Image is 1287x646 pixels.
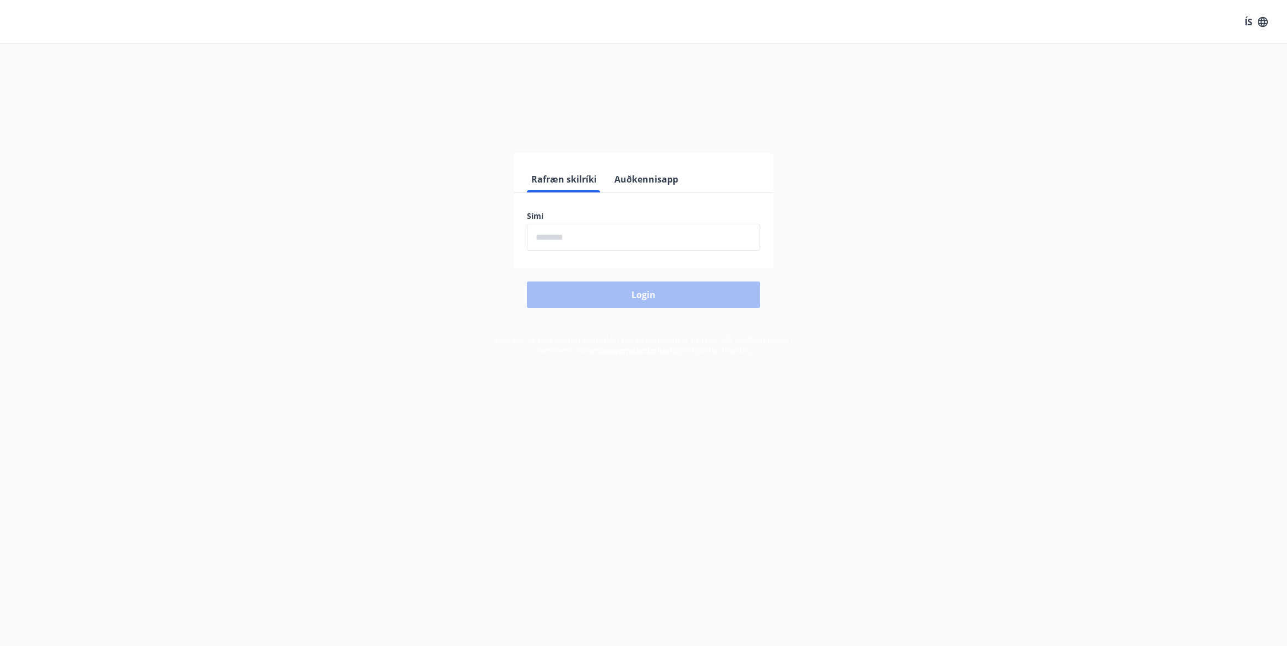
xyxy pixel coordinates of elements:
[471,117,816,130] span: Vinsamlegast skráðu þig inn með rafrænum skilríkjum eða Auðkennisappi.
[610,166,683,192] button: Auðkennisapp
[584,345,667,356] a: Persónuverndarstefna
[1239,12,1274,32] button: ÍS
[261,66,1026,108] h1: Félagavefur, Flugvirkjafélag Íslands
[527,211,760,222] label: Sími
[494,334,793,356] span: Með því að skrá þig inn samþykkir þú að upplýsingar um þig séu meðhöndlaðar í samræmi við Flugvir...
[527,166,601,192] button: Rafræn skilríki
